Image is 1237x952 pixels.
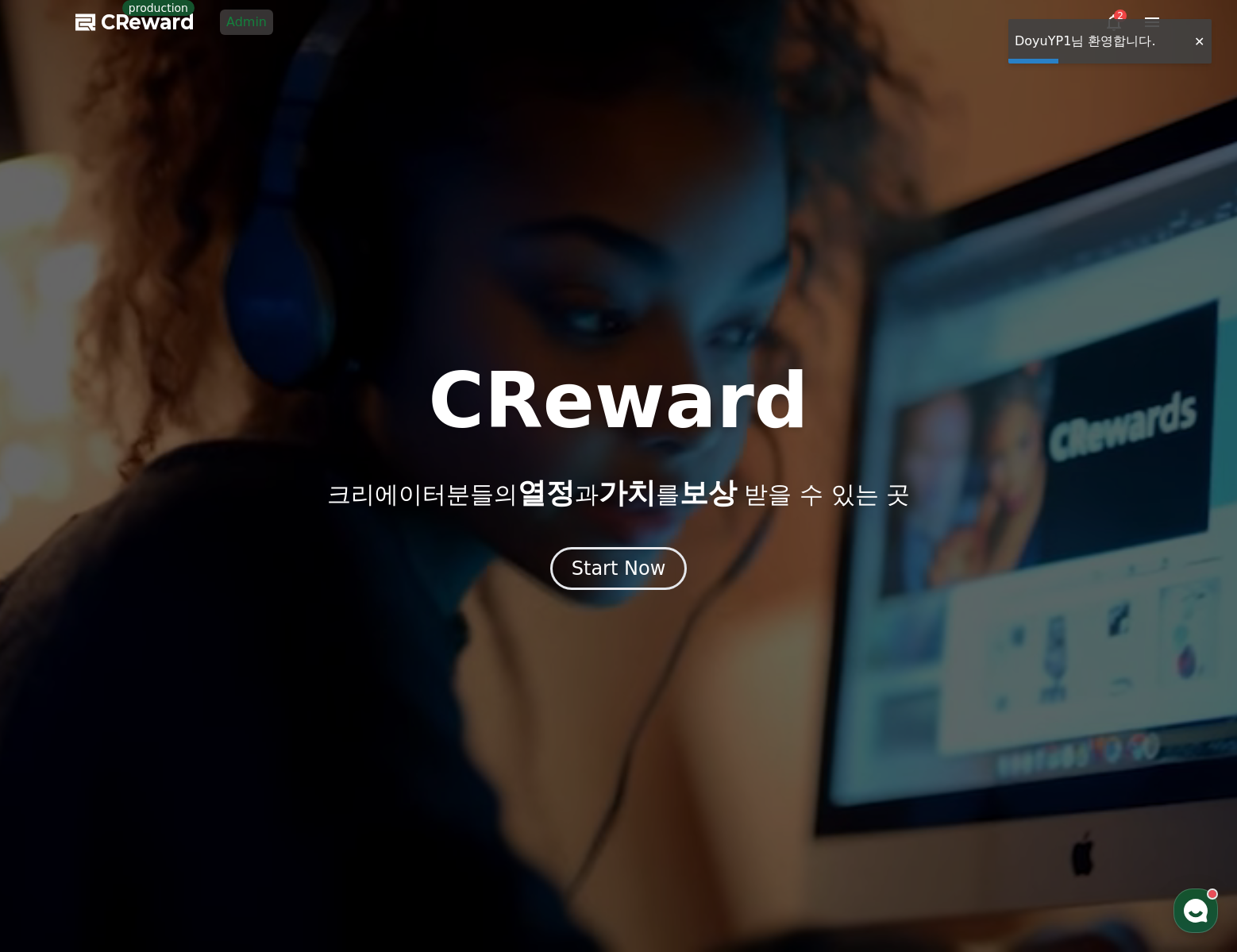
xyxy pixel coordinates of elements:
[75,10,195,35] a: CReward
[5,503,105,543] a: 홈
[550,547,688,590] button: Start Now
[518,476,575,509] span: 열정
[1114,10,1127,22] div: 2
[1104,13,1123,32] a: 2
[550,563,688,578] a: Start Now
[205,503,305,543] a: 설정
[220,10,273,35] a: Admin
[327,477,910,509] p: 크리에이터분들의 과 를 받을 수 있는 곳
[145,528,164,541] span: 대화
[572,556,666,581] div: Start Now
[105,503,205,543] a: 대화
[245,527,264,540] span: 설정
[599,476,656,509] span: 가치
[50,527,60,540] span: 홈
[428,363,808,439] h1: CReward
[680,476,737,509] span: 보상
[101,10,195,35] span: CReward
